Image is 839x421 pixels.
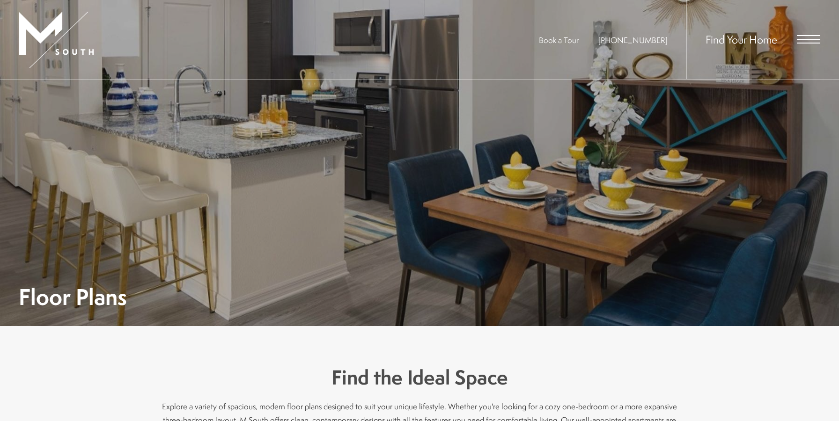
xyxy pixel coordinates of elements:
[19,12,94,68] img: MSouth
[797,35,820,44] button: Open Menu
[598,35,668,45] span: [PHONE_NUMBER]
[598,35,668,45] a: Call Us at 813-570-8014
[706,32,777,47] a: Find Your Home
[19,286,127,307] h1: Floor Plans
[162,363,677,392] h3: Find the Ideal Space
[539,35,579,45] a: Book a Tour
